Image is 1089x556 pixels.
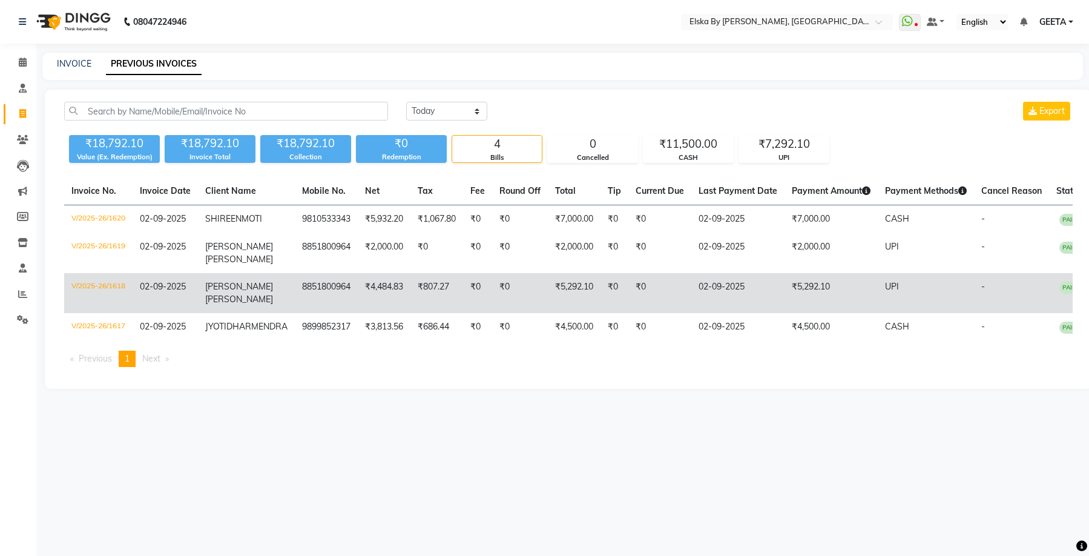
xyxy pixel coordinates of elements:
div: Bills [452,153,542,163]
td: ₹5,292.10 [785,273,878,313]
td: ₹0 [600,205,628,234]
td: 02-09-2025 [691,233,785,273]
span: Total [555,185,576,196]
td: ₹0 [600,233,628,273]
td: ₹807.27 [410,273,463,313]
td: ₹0 [492,205,548,234]
nav: Pagination [64,351,1073,367]
span: PAID [1059,242,1080,254]
td: ₹0 [492,313,548,341]
span: Payment Amount [792,185,870,196]
td: 02-09-2025 [691,205,785,234]
span: - [981,281,985,292]
td: ₹0 [463,313,492,341]
td: ₹4,500.00 [548,313,600,341]
td: V/2025-26/1619 [64,233,133,273]
td: ₹0 [600,273,628,313]
td: ₹4,484.83 [358,273,410,313]
b: 08047224946 [133,5,186,39]
td: ₹1,067.80 [410,205,463,234]
td: ₹0 [600,313,628,341]
td: ₹7,000.00 [785,205,878,234]
div: ₹0 [356,135,447,152]
span: SHIREEN [205,213,242,224]
div: ₹11,500.00 [643,136,733,153]
div: Cancelled [548,153,637,163]
td: 8851800964 [295,273,358,313]
td: 9810533343 [295,205,358,234]
td: ₹2,000.00 [548,233,600,273]
div: ₹18,792.10 [165,135,255,152]
span: GEETA [1039,16,1066,28]
span: UPI [885,281,899,292]
span: 02-09-2025 [140,321,186,332]
td: ₹0 [628,233,691,273]
span: Tax [418,185,433,196]
span: PAID [1059,282,1080,294]
td: ₹2,000.00 [358,233,410,273]
span: Next [142,353,160,364]
span: UPI [885,241,899,252]
td: ₹0 [628,273,691,313]
span: PAID [1059,322,1080,334]
td: ₹0 [492,273,548,313]
span: Fee [470,185,485,196]
span: JYOTI [205,321,226,332]
div: ₹18,792.10 [69,135,160,152]
span: CASH [885,213,909,224]
span: DHARMENDRA [226,321,288,332]
span: CASH [885,321,909,332]
span: 02-09-2025 [140,281,186,292]
div: Invoice Total [165,152,255,162]
td: ₹0 [463,273,492,313]
td: ₹0 [628,205,691,234]
div: 4 [452,136,542,153]
div: Value (Ex. Redemption) [69,152,160,162]
td: ₹686.44 [410,313,463,341]
td: ₹0 [628,313,691,341]
a: INVOICE [57,58,91,69]
span: 1 [125,353,130,364]
span: - [981,321,985,332]
span: Status [1056,185,1082,196]
span: Mobile No. [302,185,346,196]
div: Collection [260,152,351,162]
span: MOTI [242,213,262,224]
div: CASH [643,153,733,163]
td: ₹7,000.00 [548,205,600,234]
span: [PERSON_NAME] [205,254,273,265]
span: 02-09-2025 [140,213,186,224]
button: Export [1023,102,1070,121]
span: [PERSON_NAME] [205,294,273,305]
td: ₹0 [492,233,548,273]
span: Round Off [499,185,541,196]
td: ₹4,500.00 [785,313,878,341]
span: Last Payment Date [699,185,777,196]
span: [PERSON_NAME] [205,241,273,252]
td: ₹0 [463,233,492,273]
a: PREVIOUS INVOICES [106,53,202,75]
td: 02-09-2025 [691,273,785,313]
div: ₹18,792.10 [260,135,351,152]
td: V/2025-26/1617 [64,313,133,341]
div: 0 [548,136,637,153]
span: 02-09-2025 [140,241,186,252]
td: 9899852317 [295,313,358,341]
td: ₹0 [463,205,492,234]
span: [PERSON_NAME] [205,281,273,292]
span: - [981,213,985,224]
td: 02-09-2025 [691,313,785,341]
span: Previous [79,353,112,364]
span: - [981,241,985,252]
div: UPI [739,153,829,163]
input: Search by Name/Mobile/Email/Invoice No [64,102,388,121]
img: logo [31,5,114,39]
td: ₹2,000.00 [785,233,878,273]
span: Current Due [636,185,684,196]
span: Net [365,185,380,196]
span: Export [1039,105,1065,116]
span: Cancel Reason [981,185,1042,196]
span: Invoice No. [71,185,116,196]
span: Client Name [205,185,256,196]
td: ₹3,813.56 [358,313,410,341]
